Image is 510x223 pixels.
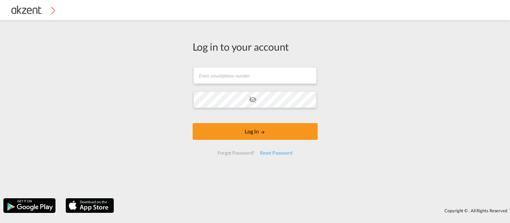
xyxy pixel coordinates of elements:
div: Forgot Password? [215,147,257,159]
img: c72fcea0ad0611ed966209c23b7bd3dd.png [10,3,55,18]
button: LOGIN [193,123,318,140]
img: google.png [3,198,56,214]
div: Reset Password [257,147,295,159]
div: Log in to your account [193,40,318,54]
div: Copyright © . All Rights Reserved [117,205,510,216]
md-icon: icon-eye-off [249,96,257,104]
img: apple.png [65,198,115,214]
input: Enter email/phone number [193,67,317,84]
